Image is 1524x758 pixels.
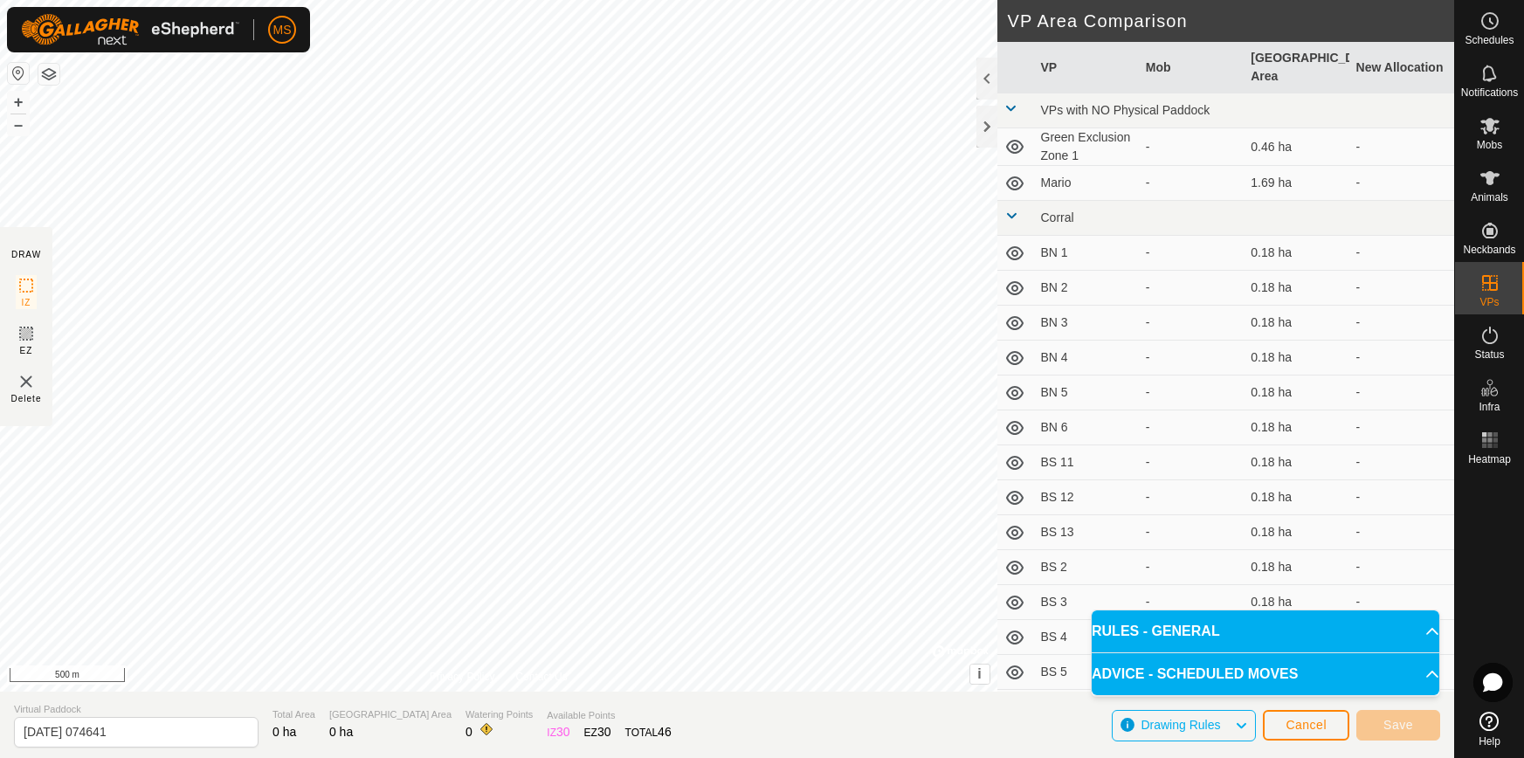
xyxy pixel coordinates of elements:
button: + [8,92,29,113]
td: 0.18 ha [1244,376,1348,410]
div: - [1146,383,1237,402]
button: – [8,114,29,135]
td: BN 5 [1034,376,1139,410]
button: Save [1356,710,1440,741]
a: Contact Us [515,669,567,685]
td: 0.18 ha [1244,480,1348,515]
th: Mob [1139,42,1244,93]
span: Status [1474,349,1504,360]
td: - [1349,445,1454,480]
td: BN 4 [1034,341,1139,376]
span: 46 [658,725,672,739]
td: 0.18 ha [1244,236,1348,271]
td: - [1349,515,1454,550]
span: i [977,666,981,681]
span: RULES - GENERAL [1092,621,1220,642]
span: 30 [556,725,570,739]
td: Green Exclusion Zone 1 [1034,128,1139,166]
div: - [1146,418,1237,437]
span: VPs with NO Physical Paddock [1041,103,1210,117]
span: Mobs [1477,140,1502,150]
div: - [1146,558,1237,576]
td: BS 3 [1034,585,1139,620]
span: Delete [11,392,42,405]
span: VPs [1479,297,1499,307]
span: 0 ha [329,725,353,739]
span: Neckbands [1463,245,1515,255]
span: MS [273,21,292,39]
div: - [1146,523,1237,541]
td: BN 2 [1034,271,1139,306]
div: - [1146,279,1237,297]
div: DRAW [11,248,41,261]
td: Mario [1034,166,1139,201]
img: VP [16,371,37,392]
td: 0.18 ha [1244,306,1348,341]
div: - [1146,488,1237,506]
a: Privacy Policy [430,669,495,685]
button: Cancel [1263,710,1349,741]
span: Corral [1041,210,1074,224]
div: - [1146,244,1237,262]
h2: VP Area Comparison [1008,10,1455,31]
td: 0.46 ha [1244,128,1348,166]
td: 0.18 ha [1244,585,1348,620]
span: 30 [597,725,611,739]
span: 0 ha [272,725,296,739]
td: BS 2 [1034,550,1139,585]
span: Available Points [547,708,671,723]
td: 0.18 ha [1244,271,1348,306]
span: Drawing Rules [1141,718,1220,732]
p-accordion-header: RULES - GENERAL [1092,610,1439,652]
span: Cancel [1286,718,1327,732]
td: - [1349,166,1454,201]
p-accordion-header: ADVICE - SCHEDULED MOVES [1092,653,1439,695]
span: 0 [465,725,472,739]
div: EZ [584,723,611,741]
span: Schedules [1465,35,1514,45]
button: Reset Map [8,63,29,84]
td: BN 6 [1034,410,1139,445]
td: - [1349,480,1454,515]
td: BN 1 [1034,236,1139,271]
a: Help [1455,705,1524,754]
span: Notifications [1461,87,1518,98]
td: BS 6 [1034,690,1139,725]
td: - [1349,128,1454,166]
div: IZ [547,723,569,741]
span: Watering Points [465,707,533,722]
div: - [1146,348,1237,367]
td: - [1349,410,1454,445]
td: BS 4 [1034,620,1139,655]
td: 0.18 ha [1244,341,1348,376]
span: [GEOGRAPHIC_DATA] Area [329,707,452,722]
td: BN 3 [1034,306,1139,341]
span: ADVICE - SCHEDULED MOVES [1092,664,1298,685]
td: 0.18 ha [1244,515,1348,550]
th: VP [1034,42,1139,93]
td: - [1349,550,1454,585]
td: - [1349,236,1454,271]
span: Heatmap [1468,454,1511,465]
td: 1.69 ha [1244,166,1348,201]
div: - [1146,453,1237,472]
span: Help [1479,736,1500,747]
td: 0.18 ha [1244,550,1348,585]
img: Gallagher Logo [21,14,239,45]
td: - [1349,341,1454,376]
span: EZ [20,344,33,357]
button: Map Layers [38,64,59,85]
td: 0.18 ha [1244,445,1348,480]
span: Save [1383,718,1413,732]
span: Animals [1471,192,1508,203]
td: - [1349,585,1454,620]
td: BS 13 [1034,515,1139,550]
span: IZ [22,296,31,309]
span: Total Area [272,707,315,722]
td: BS 5 [1034,655,1139,690]
th: New Allocation [1349,42,1454,93]
td: BS 12 [1034,480,1139,515]
span: Virtual Paddock [14,702,259,717]
td: - [1349,306,1454,341]
div: - [1146,138,1237,156]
